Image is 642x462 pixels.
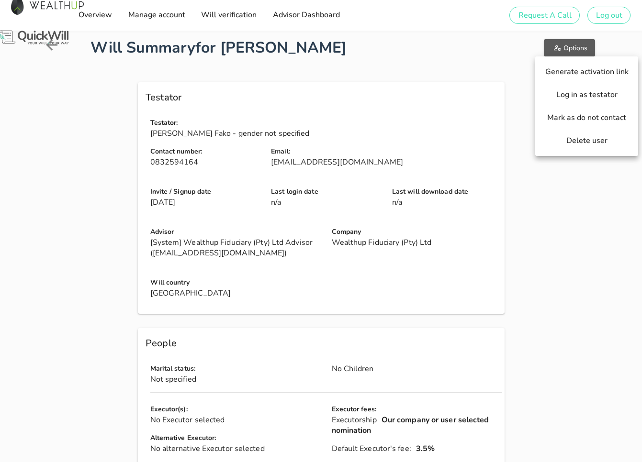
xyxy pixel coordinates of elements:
[416,443,435,454] span: 3.5%
[271,197,381,208] p: n/a
[150,128,502,139] p: [PERSON_NAME] Fako - gender not specified
[150,118,502,128] h4: Testator:
[587,7,631,24] button: Log out
[392,187,502,197] h4: Last will download date
[332,363,502,374] p: No Children
[545,135,629,146] span: Delete user
[124,6,188,25] a: Manage account
[150,237,320,258] p: [System] Wealthup Fiduciary (Pty) Ltd Advisor ([EMAIL_ADDRESS][DOMAIN_NAME])
[269,6,342,25] a: Advisor Dashboard
[535,130,638,151] button: Delete user
[552,44,587,53] span: Options
[150,404,320,415] h4: Executor(s):
[150,227,320,237] h4: Advisor
[195,37,347,58] span: for [PERSON_NAME]
[272,10,339,20] span: Advisor Dashboard
[75,6,115,25] a: Overview
[332,227,502,237] h4: Company
[150,443,320,454] p: No alternative Executor selected
[332,415,489,436] span: Our company or user selected nomination
[150,197,260,208] p: [DATE]
[150,187,260,197] h4: Invite / Signup date
[544,39,595,56] button: Options
[127,10,185,20] span: Manage account
[150,288,502,298] p: [GEOGRAPHIC_DATA]
[271,146,501,157] h4: Email:
[535,61,638,82] button: Generate activation link
[78,10,112,20] span: Overview
[596,10,622,21] span: Log out
[150,146,260,157] h4: Contact number:
[201,10,257,20] span: Will verification
[545,66,629,77] span: Generate activation link
[150,363,320,374] h4: Marital status:
[198,6,259,25] a: Will verification
[271,157,501,167] p: [EMAIL_ADDRESS][DOMAIN_NAME]
[138,82,505,113] div: Testator
[332,415,502,436] p: Executorship
[138,328,505,359] div: People
[545,112,629,123] span: Mark as do not contact
[150,374,320,385] p: Not specified
[150,277,502,288] h4: Will country
[150,415,320,425] p: No Executor selected
[150,433,320,443] h4: Alternative Executor:
[332,237,502,248] p: Wealthup Fiduciary (Pty) Ltd
[332,443,502,454] p: Default Executor's fee:
[518,10,571,21] span: Request A Call
[392,197,502,208] p: n/a
[509,7,579,24] button: Request A Call
[150,157,260,167] p: 0832594164
[535,107,638,128] button: Mark as do not contact
[332,404,502,415] h4: Executor fees:
[90,36,457,59] h1: Will Summary
[535,84,638,105] button: Log in as testator
[545,89,629,100] span: Log in as testator
[271,187,381,197] h4: Last login date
